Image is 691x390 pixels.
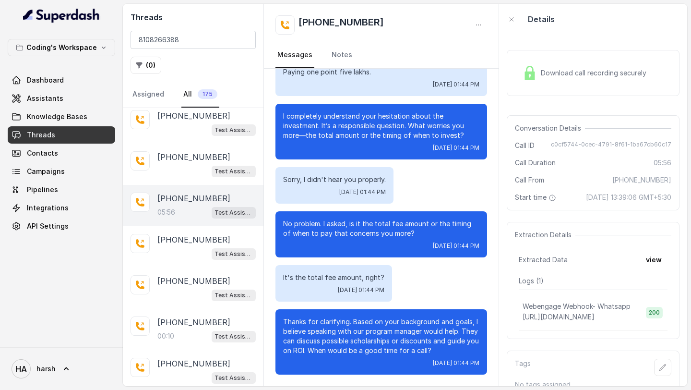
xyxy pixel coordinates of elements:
p: Details [528,13,555,25]
span: Campaigns [27,167,65,176]
span: 175 [198,89,217,99]
a: Contacts [8,145,115,162]
p: [PHONE_NUMBER] [157,193,230,204]
span: [DATE] 01:44 PM [339,188,386,196]
p: [PHONE_NUMBER] [157,151,230,163]
p: Test Assistant-3 [214,332,253,341]
p: I completely understand your hesitation about the investment. It’s a responsible question. What w... [283,111,479,140]
span: [DATE] 01:44 PM [433,359,479,367]
span: [DATE] 01:44 PM [338,286,384,294]
span: [DATE] 13:39:06 GMT+5:30 [586,193,671,202]
p: Test Assistant-3 [214,125,253,135]
a: Notes [330,42,354,68]
img: light.svg [23,8,100,23]
button: view [640,251,667,268]
span: Start time [515,193,558,202]
p: Test Assistant-3 [214,373,253,383]
p: Test Assistant- 2 [214,208,253,218]
button: (0) [131,57,161,74]
p: Coding's Workspace [26,42,97,53]
p: [PHONE_NUMBER] [157,110,230,122]
p: Logs ( 1 ) [519,276,667,286]
a: Campaigns [8,163,115,180]
p: [PHONE_NUMBER] [157,234,230,245]
nav: Tabs [131,82,256,108]
span: Call Duration [515,158,556,168]
a: Integrations [8,199,115,217]
a: API Settings [8,218,115,235]
button: Coding's Workspace [8,39,115,56]
p: No problem. I asked, is it the total fee amount or the timing of when to pay that concerns you more? [283,219,479,238]
p: 00:10 [157,331,174,341]
span: Knowledge Bases [27,112,87,122]
a: Assigned [131,82,166,108]
p: Thanks for clarifying. Based on your background and goals, I believe speaking with our program ma... [283,317,479,355]
span: c0cf5744-0cec-4791-8f61-1ba67cb60c17 [551,141,671,150]
p: Sorry, I didn't hear you properly. [283,175,386,184]
span: [PHONE_NUMBER] [612,175,671,185]
span: Contacts [27,148,58,158]
p: Test Assistant-3 [214,167,253,176]
span: Integrations [27,203,69,213]
a: Assistants [8,90,115,107]
span: Dashboard [27,75,64,85]
input: Search by Call ID or Phone Number [131,31,256,49]
span: [DATE] 01:44 PM [433,242,479,250]
text: HA [15,364,27,374]
p: Test Assistant-3 [214,291,253,300]
span: [DATE] 01:44 PM [433,144,479,152]
a: Knowledge Bases [8,108,115,125]
span: Pipelines [27,185,58,195]
p: [PHONE_NUMBER] [157,358,230,369]
h2: [PHONE_NUMBER] [298,15,384,35]
p: [PHONE_NUMBER] [157,275,230,287]
a: harsh [8,355,115,382]
span: 05:56 [654,158,671,168]
p: 05:56 [157,207,175,217]
a: Dashboard [8,72,115,89]
span: Call From [515,175,544,185]
span: Assistants [27,94,63,103]
span: Conversation Details [515,123,585,133]
span: [DATE] 01:44 PM [433,81,479,88]
a: Pipelines [8,181,115,198]
p: It's the total fee amount, right? [283,273,384,282]
a: Threads [8,126,115,144]
p: [PHONE_NUMBER] [157,317,230,328]
a: All175 [181,82,219,108]
span: Threads [27,130,55,140]
span: Call ID [515,141,535,150]
span: Extracted Data [519,255,568,265]
span: harsh [36,364,56,374]
span: Extraction Details [515,230,575,240]
h2: Threads [131,12,256,23]
span: API Settings [27,221,69,231]
span: 200 [646,307,663,318]
nav: Tabs [275,42,487,68]
a: Messages [275,42,314,68]
p: No tags assigned [515,380,671,390]
span: [URL][DOMAIN_NAME] [523,313,595,321]
p: Test Assistant-3 [214,249,253,259]
img: Lock Icon [523,66,537,80]
p: Tags [515,359,531,376]
p: Webengage Webhook- Whatsapp [523,302,631,311]
span: Download call recording securely [541,68,650,78]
